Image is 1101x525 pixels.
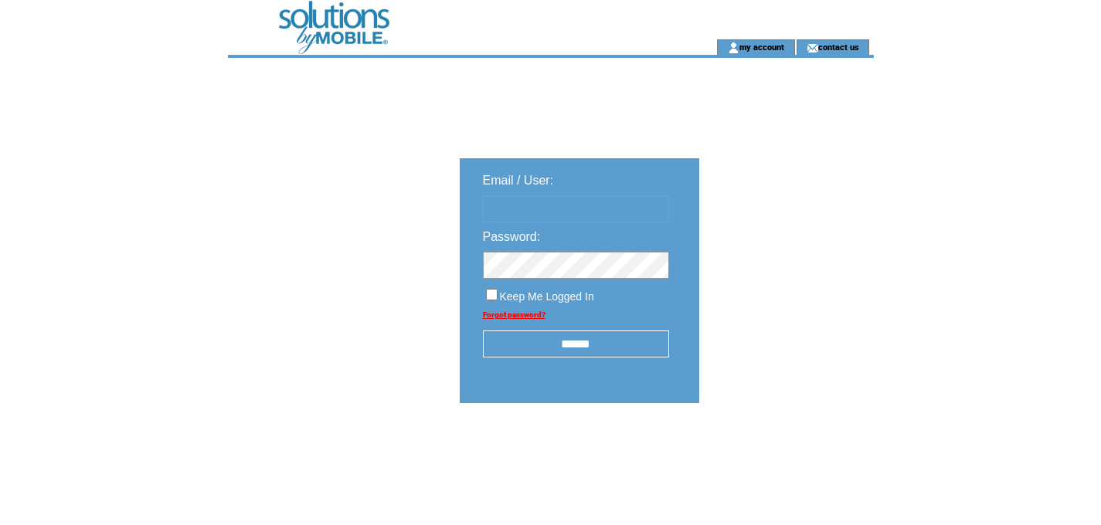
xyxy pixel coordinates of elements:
[728,42,739,54] img: account_icon.gif;jsessionid=E9083532FE2AB5F9D244BF1EEA453309
[744,442,821,461] img: transparent.png;jsessionid=E9083532FE2AB5F9D244BF1EEA453309
[739,42,784,52] a: my account
[483,230,541,243] span: Password:
[483,174,554,187] span: Email / User:
[500,290,594,303] span: Keep Me Logged In
[483,310,545,319] a: Forgot password?
[818,42,859,52] a: contact us
[807,42,818,54] img: contact_us_icon.gif;jsessionid=E9083532FE2AB5F9D244BF1EEA453309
